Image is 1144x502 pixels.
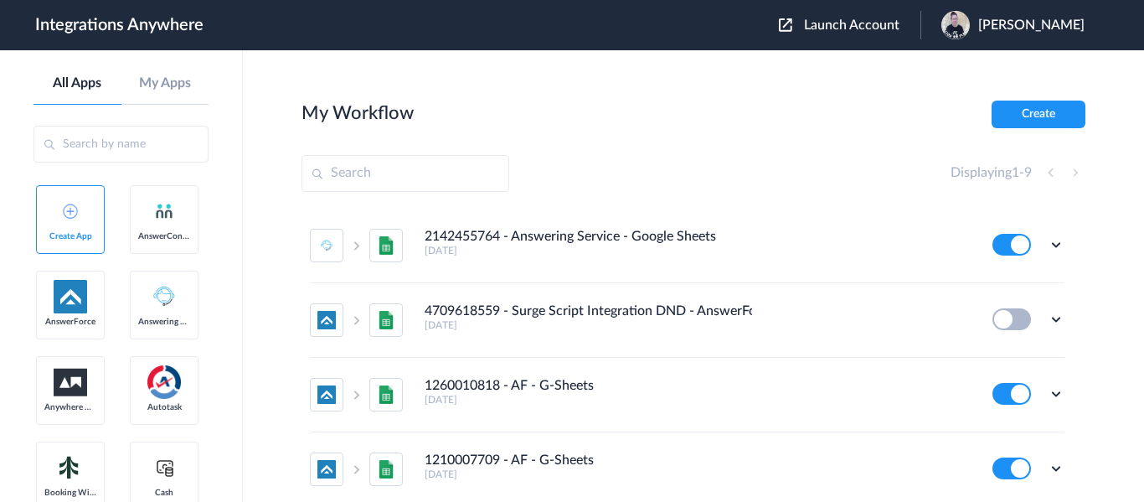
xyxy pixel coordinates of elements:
img: launch-acct-icon.svg [779,18,792,32]
h5: [DATE] [425,319,970,331]
img: Setmore_Logo.svg [54,453,87,483]
span: Autotask [138,402,190,412]
span: Anywhere Works [44,402,96,412]
span: AnswerForce [44,317,96,327]
img: autotask.png [147,365,181,399]
input: Search by name [33,126,209,163]
img: cash-logo.svg [154,458,175,478]
h2: My Workflow [301,102,414,124]
span: Cash [138,488,190,498]
span: Launch Account [804,18,899,32]
h4: 4709618559 - Surge Script Integration DND - AnswerForce - Google Sheets [425,303,752,319]
img: answerconnect-logo.svg [154,201,174,221]
img: add-icon.svg [63,204,78,219]
h1: Integrations Anywhere [35,15,204,35]
a: All Apps [33,75,121,91]
a: My Apps [121,75,209,91]
h4: Displaying - [951,165,1032,181]
h4: 1260010818 - AF - G-Sheets [425,378,594,394]
img: aww.png [54,369,87,396]
img: af-app-logo.svg [54,280,87,313]
h5: [DATE] [425,394,970,406]
span: Answering Service [138,317,190,327]
button: Launch Account [779,18,920,34]
span: 9 [1024,166,1032,179]
span: Create App [44,231,96,241]
input: Search [301,155,509,192]
h5: [DATE] [425,468,970,480]
img: copy-1-7-trees-planted-profile-frame-template.png [941,11,970,39]
span: [PERSON_NAME] [978,18,1085,34]
img: Answering_service.png [147,280,181,313]
button: Create [992,101,1085,128]
h4: 2142455764 - Answering Service - Google Sheets [425,229,716,245]
span: Booking Widget [44,488,96,498]
h4: 1210007709 - AF - G-Sheets [425,453,594,468]
h5: [DATE] [425,245,970,256]
span: 1 [1012,166,1019,179]
span: AnswerConnect [138,231,190,241]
